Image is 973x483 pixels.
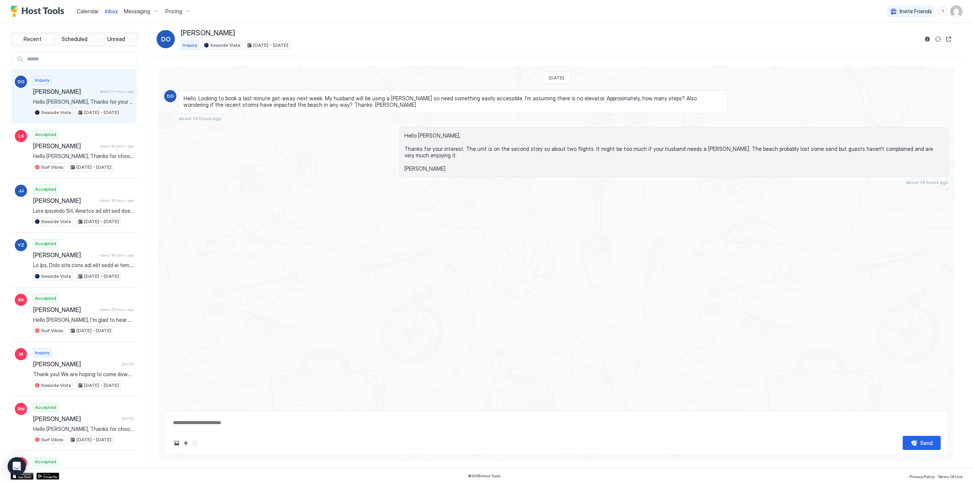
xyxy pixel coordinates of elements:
span: Seaside Vista [210,42,240,49]
span: [DATE] [122,362,134,367]
div: tab-group [11,32,138,46]
span: Unread [107,36,125,43]
span: about 14 hours ago [100,89,134,94]
span: RA [18,296,24,303]
span: [DATE] - [DATE] [76,327,111,334]
span: Seaside Vista [41,273,71,280]
span: Hello [PERSON_NAME], Thanks for choosing to stay at our place! We are sure you will love it. We w... [33,426,134,432]
span: [PERSON_NAME] [33,360,119,368]
button: Open reservation [944,35,953,44]
span: Surf Vibes [41,164,63,171]
button: Send [903,436,941,450]
span: Inbox [105,8,118,14]
span: Accepted [35,404,56,411]
span: Hello [PERSON_NAME], I'm glad to hear you're enjoying your stay and the view! Thank you for bring... [33,317,134,323]
span: [PERSON_NAME] [181,29,235,38]
button: Unread [96,34,136,44]
div: menu [938,7,947,16]
span: [DATE] [549,75,564,81]
span: Hello [PERSON_NAME], Thanks for your interest. The unit is on the second story so about two fligh... [404,132,944,172]
span: JJ [18,187,24,194]
span: Surf Vibes [41,436,63,443]
span: Invite Friends [900,8,932,15]
span: Seaside Vista [41,109,71,116]
div: Send [920,439,933,447]
span: about 14 hours ago [179,116,222,121]
span: [DATE] - [DATE] [84,382,119,389]
button: Reservation information [923,35,932,44]
span: about 18 hours ago [100,198,134,203]
button: Scheduled [54,34,95,44]
span: Scheduled [62,36,87,43]
span: [PERSON_NAME] [33,415,119,423]
span: [DATE] - [DATE] [84,273,119,280]
span: Inquiry [183,42,197,49]
span: Hello. Looking to book a last minute get-away next week. My husband will be using a [PERSON_NAME]... [184,95,723,108]
div: Open Intercom Messenger [8,457,26,475]
a: Calendar [77,7,99,15]
span: about 18 hours ago [100,253,134,258]
span: Accepted [35,186,56,193]
span: YZ [18,242,24,249]
span: RM [17,405,25,412]
span: Calendar [77,8,99,14]
span: [PERSON_NAME] [33,197,97,204]
a: Google Play Store [36,473,59,480]
span: Inquiry [35,349,49,356]
span: Hello [PERSON_NAME], Thanks for your interest. The unit is on the second story so about two fligh... [33,98,134,105]
button: Recent [13,34,53,44]
a: Inbox [105,7,118,15]
span: [DATE] - [DATE] [84,109,119,116]
span: Surf Vibes [41,327,63,334]
span: Lore ipsumdo Sit, Ametco ad elit sed doei te inc utla etdo magn Al enim adm ven quisnos exe ullam... [33,207,134,214]
span: Thank you! We are hoping to come down next week but are keeping an eye on the hurricanes the next... [33,371,134,378]
a: Privacy Policy [910,472,935,480]
span: Accepted [35,295,56,302]
input: Input Field [24,53,137,66]
button: Sync reservation [933,35,943,44]
span: Accepted [35,240,56,247]
span: about 23 hours ago [100,307,134,312]
span: Accepted [35,458,56,465]
span: Messaging [124,8,150,15]
span: Inquiry [35,77,49,84]
span: [DATE] - [DATE] [76,164,111,171]
span: [DATE] - [DATE] [76,436,111,443]
div: User profile [950,5,962,17]
span: Terms Of Use [938,474,962,479]
span: Privacy Policy [910,474,935,479]
span: DO [17,78,25,85]
span: DO [161,35,171,44]
span: Accepted [35,131,56,138]
span: [DATE] - [DATE] [84,218,119,225]
span: Seaside Vista [41,218,71,225]
a: Host Tools Logo [11,6,68,17]
span: DO [167,93,174,100]
span: [PERSON_NAME] [33,88,97,95]
span: [DATE] [122,416,134,421]
span: M [19,351,23,358]
a: App Store [11,473,33,480]
span: LS [18,133,24,139]
span: © 2025 Host Tools [468,473,501,478]
span: Seaside Vista [41,382,71,389]
span: [DATE] - [DATE] [253,42,288,49]
span: Hello [PERSON_NAME], Thanks for choosing to stay at our place! We are sure you will love it. We w... [33,153,134,160]
span: Recent [24,36,41,43]
span: about 14 hours ago [906,179,949,185]
span: [PERSON_NAME] [33,251,97,259]
button: Upload image [172,439,181,448]
span: [PERSON_NAME] [33,306,97,314]
span: about 16 hours ago [100,144,134,149]
span: Lo Ips, Dolo sita cons adi elit sedd ei tem. In ut lab etdol ma aliq enima min veni Q nostru ex u... [33,262,134,269]
a: Terms Of Use [938,472,962,480]
button: Quick reply [181,439,190,448]
span: Pricing [165,8,182,15]
span: [PERSON_NAME] [33,142,97,150]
